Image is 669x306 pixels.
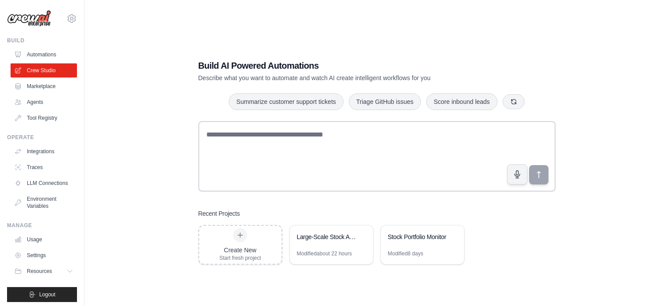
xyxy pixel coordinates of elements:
a: Agents [11,95,77,109]
div: Start fresh project [219,254,261,262]
div: Large-Scale Stock Analysis with Batch Processing [297,232,357,241]
div: Modified 8 days [388,250,424,257]
a: LLM Connections [11,176,77,190]
h3: Recent Projects [198,209,240,218]
button: Logout [7,287,77,302]
a: Usage [11,232,77,247]
div: Modified about 22 hours [297,250,352,257]
a: Crew Studio [11,63,77,77]
a: Automations [11,48,77,62]
button: Click to speak your automation idea [507,164,527,184]
div: Build [7,37,77,44]
p: Describe what you want to automate and watch AI create intelligent workflows for you [198,74,494,82]
h1: Build AI Powered Automations [198,59,494,72]
img: Logo [7,10,51,27]
div: Manage [7,222,77,229]
button: Resources [11,264,77,278]
div: Operate [7,134,77,141]
button: Score inbound leads [426,93,497,110]
a: Tool Registry [11,111,77,125]
button: Summarize customer support tickets [229,93,343,110]
button: Get new suggestions [503,94,525,109]
div: Create New [219,246,261,254]
a: Traces [11,160,77,174]
a: Marketplace [11,79,77,93]
span: Logout [39,291,55,298]
button: Triage GitHub issues [349,93,421,110]
a: Environment Variables [11,192,77,213]
span: Resources [27,268,52,275]
a: Settings [11,248,77,262]
div: Stock Portfolio Monitor [388,232,448,241]
a: Integrations [11,144,77,159]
